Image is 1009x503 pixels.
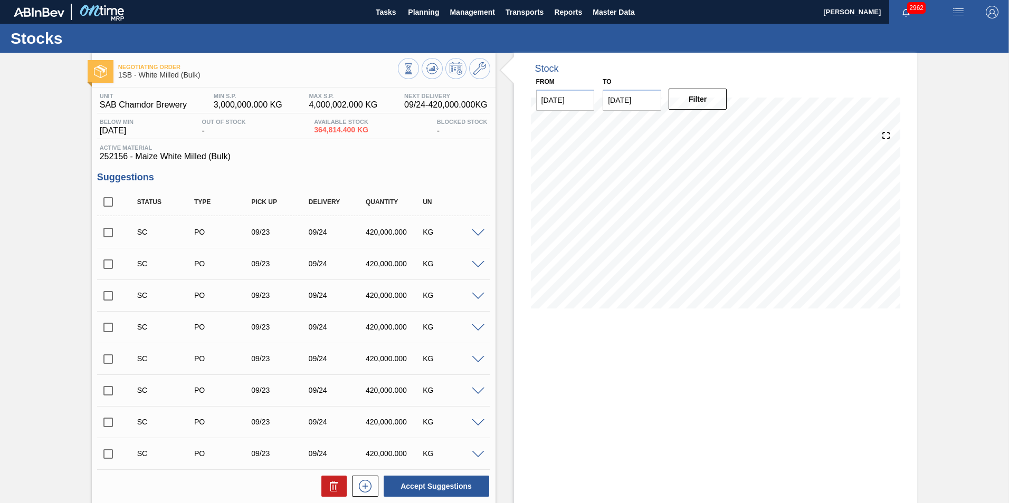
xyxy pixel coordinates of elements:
div: 09/24/2025 [306,449,370,458]
div: Suggestion Created [135,291,198,299]
label: to [603,78,611,85]
div: 420,000.000 [363,418,427,426]
span: Tasks [374,6,397,18]
div: Suggestion Created [135,259,198,268]
div: 09/24/2025 [306,386,370,394]
div: 09/23/2025 [249,354,312,363]
div: 09/24/2025 [306,354,370,363]
div: KG [420,259,484,268]
span: 2962 [907,2,926,14]
div: - [199,119,249,136]
div: Status [135,198,198,206]
span: Out Of Stock [202,119,246,125]
button: Accept Suggestions [384,476,489,497]
div: Suggestion Created [135,386,198,394]
div: 420,000.000 [363,323,427,331]
div: 420,000.000 [363,228,427,236]
button: Go to Master Data / General [469,58,490,79]
span: 4,000,002.000 KG [309,100,377,110]
div: New suggestion [347,476,378,497]
div: 09/23/2025 [249,449,312,458]
span: MAX S.P. [309,93,377,99]
img: userActions [952,6,965,18]
span: Transports [506,6,544,18]
div: 420,000.000 [363,291,427,299]
span: Active Material [100,144,488,151]
div: KG [420,386,484,394]
div: 09/24/2025 [306,291,370,299]
span: Reports [554,6,582,18]
div: Suggestion Created [135,418,198,426]
div: 09/23/2025 [249,386,312,394]
span: Blocked Stock [437,119,488,125]
div: 09/23/2025 [249,259,312,268]
div: - [434,119,490,136]
span: Management [450,6,495,18]
span: Planning [408,6,439,18]
div: Delivery [306,198,370,206]
div: UN [420,198,484,206]
div: 09/24/2025 [306,259,370,268]
div: Purchase order [192,228,255,236]
input: mm/dd/yyyy [536,90,595,111]
div: Purchase order [192,386,255,394]
input: mm/dd/yyyy [603,90,661,111]
button: Stocks Overview [398,58,419,79]
div: Suggestion Created [135,449,198,458]
div: 09/23/2025 [249,418,312,426]
div: Purchase order [192,323,255,331]
span: 252156 - Maize White Milled (Bulk) [100,152,488,161]
span: MIN S.P. [214,93,282,99]
img: Logout [986,6,998,18]
div: KG [420,354,484,363]
div: Stock [535,63,559,74]
div: Suggestion Created [135,323,198,331]
div: Delete Suggestions [316,476,347,497]
div: KG [420,323,484,331]
div: 420,000.000 [363,259,427,268]
div: Purchase order [192,418,255,426]
span: Next Delivery [404,93,487,99]
span: 3,000,000.000 KG [214,100,282,110]
div: Quantity [363,198,427,206]
div: KG [420,291,484,299]
span: [DATE] [100,126,134,136]
button: Schedule Inventory [445,58,467,79]
span: Below Min [100,119,134,125]
span: Master Data [593,6,634,18]
div: Accept Suggestions [378,475,490,498]
span: 1SB - White Milled (Bulk) [118,71,398,79]
span: Available Stock [314,119,368,125]
div: 420,000.000 [363,449,427,458]
span: Unit [100,93,187,99]
div: 09/23/2025 [249,323,312,331]
img: Ícone [94,65,107,78]
div: Purchase order [192,449,255,458]
div: 420,000.000 [363,354,427,363]
div: Pick up [249,198,312,206]
div: KG [420,449,484,458]
label: From [536,78,555,85]
div: 09/24/2025 [306,323,370,331]
h1: Stocks [11,32,198,44]
img: TNhmsLtSVTkK8tSr43FrP2fwEKptu5GPRR3wAAAABJRU5ErkJggg== [14,7,64,17]
div: 09/24/2025 [306,418,370,426]
div: Purchase order [192,259,255,268]
button: Filter [669,89,727,110]
span: 09/24 - 420,000.000 KG [404,100,487,110]
span: 364,814.400 KG [314,126,368,134]
div: Suggestion Created [135,228,198,236]
div: Type [192,198,255,206]
div: Purchase order [192,291,255,299]
div: 09/24/2025 [306,228,370,236]
h3: Suggestions [97,172,490,183]
button: Notifications [889,5,923,20]
div: KG [420,228,484,236]
div: 09/23/2025 [249,291,312,299]
div: Suggestion Created [135,354,198,363]
button: Update Chart [422,58,443,79]
span: Negotiating Order [118,64,398,70]
div: KG [420,418,484,426]
div: 420,000.000 [363,386,427,394]
span: SAB Chamdor Brewery [100,100,187,110]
